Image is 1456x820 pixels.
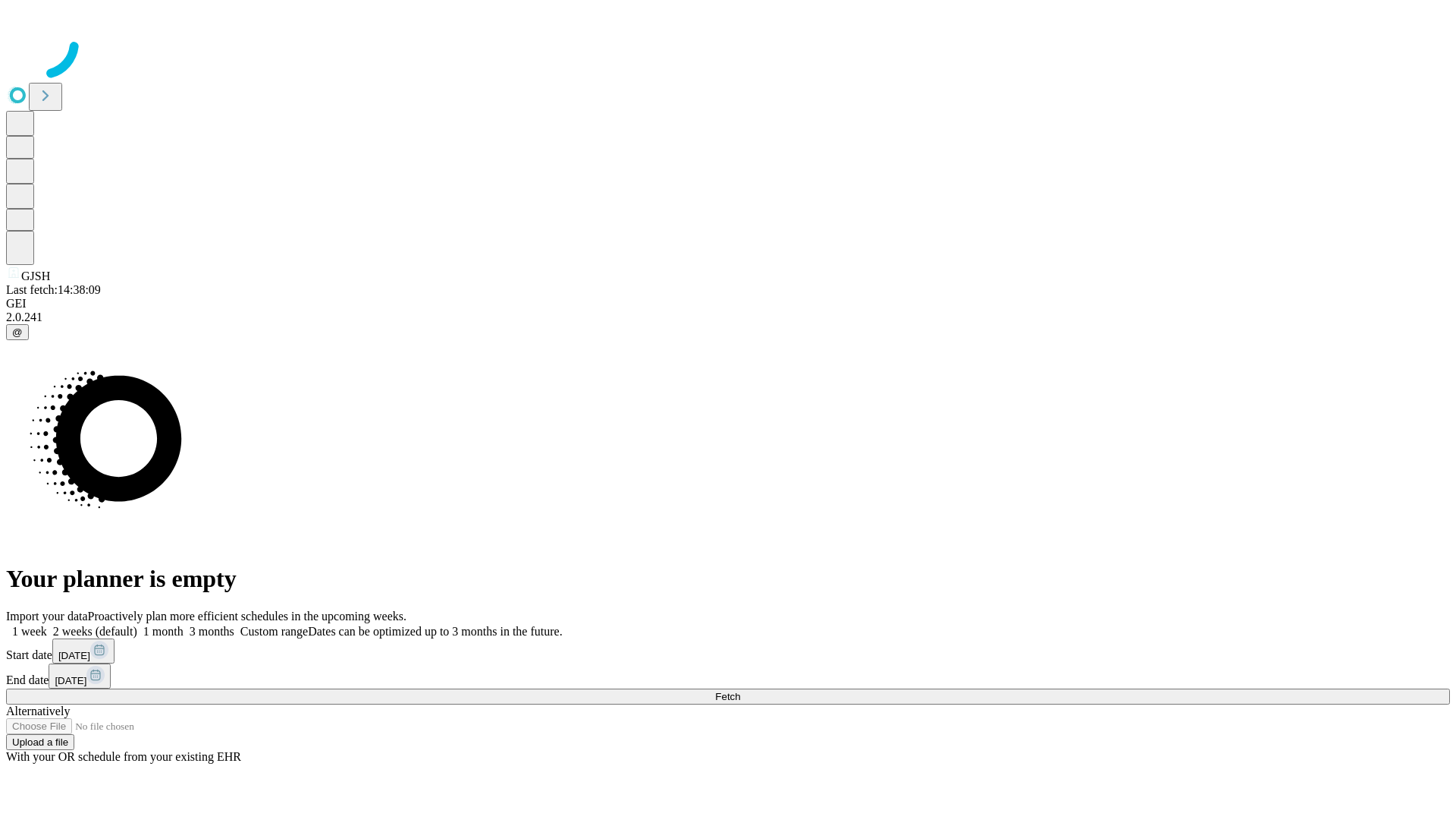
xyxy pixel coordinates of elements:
[6,705,70,717] span: Alternatively
[240,625,308,638] span: Custom range
[6,297,1450,311] div: GEI
[6,750,241,763] span: With your OR schedule from your existing EHR
[49,664,111,689] button: [DATE]
[6,664,1450,689] div: End date
[12,326,23,338] span: @
[21,270,50,282] span: GJSH
[6,734,74,750] button: Upload a file
[190,625,234,638] span: 3 months
[52,639,115,664] button: [DATE]
[6,324,29,340] button: @
[143,625,184,638] span: 1 month
[6,311,1450,324] div: 2.0.241
[55,675,86,686] span: [DATE]
[6,610,88,623] span: Import your data
[58,650,90,661] span: [DATE]
[6,689,1450,705] button: Fetch
[308,625,562,638] span: Dates can be optimized up to 3 months in the future.
[88,610,406,623] span: Proactively plan more efficient schedules in the upcoming weeks.
[6,639,1450,664] div: Start date
[715,691,740,702] span: Fetch
[6,283,101,296] span: Last fetch: 14:38:09
[6,565,1450,593] h1: Your planner is empty
[12,625,47,638] span: 1 week
[53,625,137,638] span: 2 weeks (default)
